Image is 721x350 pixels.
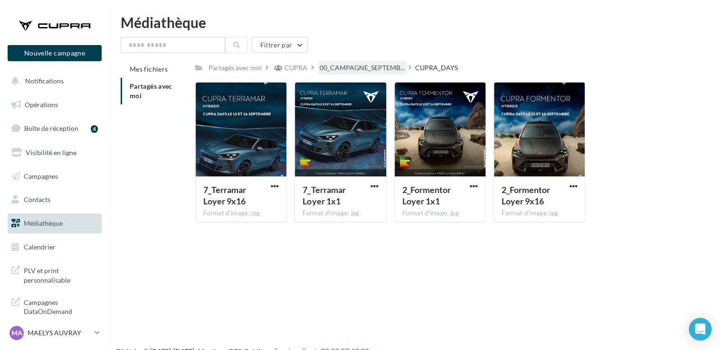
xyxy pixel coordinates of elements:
span: Campagnes DataOnDemand [24,296,98,316]
div: CUPRA [285,63,307,73]
span: 00_CAMPAGNE_SEPTEMB... [320,63,405,73]
button: Nouvelle campagne [8,45,102,61]
div: 4 [91,125,98,133]
span: Opérations [25,101,58,109]
div: CUPRA_DAYS [415,63,458,73]
a: PLV et print personnalisable [6,260,104,288]
span: Partagés avec moi [130,82,172,100]
span: 2_Formentor Loyer 9x16 [502,184,550,206]
span: MA [11,328,22,338]
span: Contacts [24,195,50,203]
a: Boîte de réception4 [6,118,104,138]
div: Partagés avec moi [209,63,262,73]
button: Notifications [6,71,100,91]
span: Visibilité en ligne [26,148,76,157]
span: 7_Terramar Loyer 1x1 [303,184,345,206]
a: Médiathèque [6,213,104,233]
div: Format d'image: jpg [203,209,279,218]
a: Visibilité en ligne [6,143,104,163]
a: MA MAELYS AUVRAY [8,324,102,342]
a: Opérations [6,95,104,115]
a: Calendrier [6,237,104,257]
span: PLV et print personnalisable [24,264,98,285]
span: Notifications [25,77,64,85]
div: Format d'image: jpg [402,209,478,218]
span: Médiathèque [24,219,63,227]
span: 7_Terramar Loyer 9x16 [203,184,246,206]
span: 2_Formentor Loyer 1x1 [402,184,451,206]
div: Format d'image: jpg [502,209,577,218]
a: Campagnes [6,166,104,186]
span: Boîte de réception [24,124,78,132]
span: Campagnes [24,172,58,180]
button: Filtrer par [252,37,308,53]
div: Open Intercom Messenger [689,318,712,341]
a: Contacts [6,190,104,210]
div: Médiathèque [121,15,710,29]
div: Format d'image: jpg [303,209,378,218]
a: Campagnes DataOnDemand [6,292,104,320]
span: Calendrier [24,243,56,251]
p: MAELYS AUVRAY [28,328,91,338]
span: Mes fichiers [130,65,168,73]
